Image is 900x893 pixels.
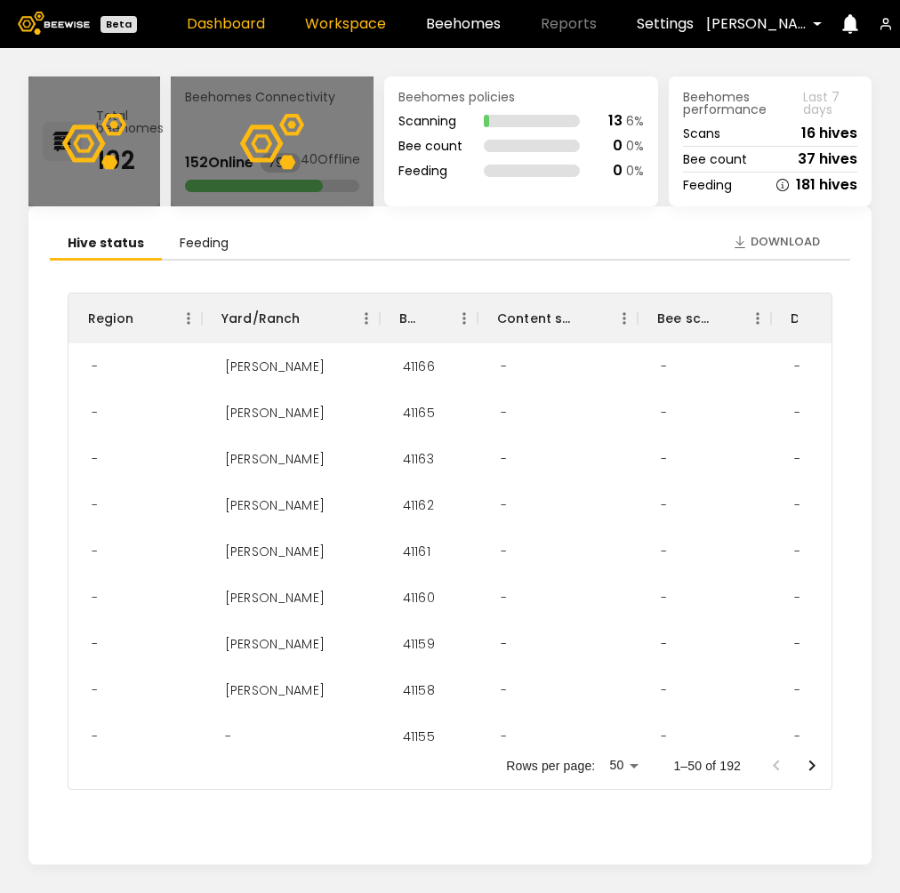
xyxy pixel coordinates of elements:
[647,621,681,667] div: -
[162,228,246,261] li: Feeding
[626,140,644,152] div: 0 %
[211,667,339,713] div: Thomsen
[486,343,521,390] div: -
[647,713,681,760] div: -
[77,343,112,390] div: -
[50,228,162,261] li: Hive status
[478,294,638,343] div: Content scan hives
[68,294,202,343] div: Region
[647,482,681,528] div: -
[647,575,681,621] div: -
[780,528,815,575] div: -
[602,752,645,778] div: 50
[18,12,90,35] img: Beewise logo
[486,390,521,436] div: -
[801,126,857,141] div: 16 hives
[673,757,741,775] p: 1–50 of 192
[794,748,830,784] button: Go to next page
[575,306,600,331] button: Sort
[398,165,462,177] div: Feeding
[780,343,815,390] div: -
[211,390,339,436] div: Thomsen
[426,17,501,31] a: Beehomes
[305,17,386,31] a: Workspace
[541,17,597,31] span: Reports
[780,575,815,621] div: -
[780,482,815,528] div: -
[389,713,449,760] div: 41155
[77,528,112,575] div: -
[611,305,638,332] button: Menu
[683,127,720,140] div: Scans
[613,164,623,178] div: 0
[451,305,478,332] button: Menu
[497,294,575,343] div: Content scan hives
[415,306,440,331] button: Sort
[771,294,860,343] div: Dead hives
[647,667,681,713] div: -
[506,757,595,775] p: Rows per page:
[398,115,462,127] div: Scanning
[796,178,857,192] div: 181 hives
[211,621,339,667] div: Thomsen
[683,179,732,191] div: Feeding
[657,294,709,343] div: Bee scan hives
[638,294,771,343] div: Bee scan hives
[486,713,521,760] div: -
[613,139,623,153] div: 0
[389,390,449,436] div: 41165
[353,305,380,332] button: Menu
[780,713,815,760] div: -
[398,91,644,103] div: Beehomes policies
[389,621,449,667] div: 41159
[211,436,339,482] div: Thomsen
[389,343,449,390] div: 41166
[77,436,112,482] div: -
[780,621,815,667] div: -
[647,436,681,482] div: -
[798,306,823,331] button: Sort
[647,390,681,436] div: -
[744,305,771,332] button: Menu
[626,115,644,127] div: 6 %
[486,528,521,575] div: -
[751,233,820,251] span: Download
[637,17,694,31] a: Settings
[211,713,245,760] div: -
[187,17,265,31] a: Dashboard
[77,575,112,621] div: -
[389,528,445,575] div: 41161
[780,390,815,436] div: -
[798,152,857,166] div: 37 hives
[77,390,112,436] div: -
[791,294,798,343] div: Dead hives
[221,294,301,343] div: Yard/Ranch
[683,91,803,116] span: Beehomes performance
[399,294,415,343] div: BH ID
[486,667,521,713] div: -
[100,16,137,33] div: Beta
[133,306,158,331] button: Sort
[77,667,112,713] div: -
[211,343,339,390] div: Thomsen
[683,153,747,165] div: Bee count
[202,294,380,343] div: Yard/Ranch
[724,228,829,256] button: Download
[389,667,449,713] div: 41158
[780,667,815,713] div: -
[380,294,478,343] div: BH ID
[389,482,448,528] div: 41162
[486,482,521,528] div: -
[398,140,462,152] div: Bee count
[647,528,681,575] div: -
[389,436,448,482] div: 41163
[77,482,112,528] div: -
[211,482,339,528] div: Thomsen
[709,306,734,331] button: Sort
[486,575,521,621] div: -
[780,436,815,482] div: -
[77,621,112,667] div: -
[211,528,339,575] div: Thomsen
[486,621,521,667] div: -
[389,575,449,621] div: 41160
